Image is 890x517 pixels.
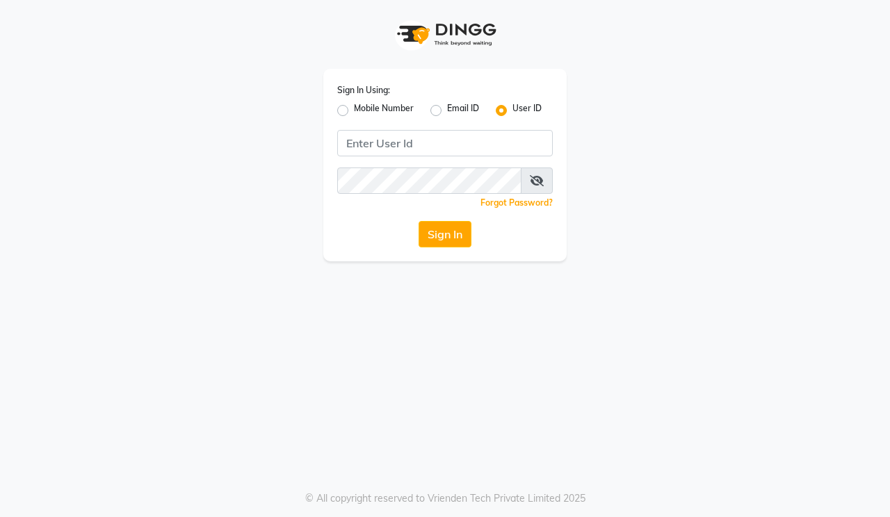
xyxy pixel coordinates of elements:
[337,130,553,156] input: Username
[419,221,471,247] button: Sign In
[389,14,501,55] img: logo1.svg
[480,197,553,208] a: Forgot Password?
[512,102,542,119] label: User ID
[447,102,479,119] label: Email ID
[337,84,390,97] label: Sign In Using:
[337,167,521,194] input: Username
[354,102,414,119] label: Mobile Number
